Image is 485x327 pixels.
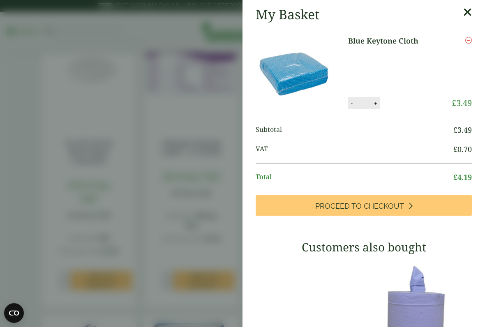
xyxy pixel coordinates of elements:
[4,303,24,323] button: Open CMP widget
[465,35,472,45] a: Remove this item
[256,124,453,136] span: Subtotal
[452,97,456,108] span: £
[256,240,472,254] h3: Customers also bought
[256,144,453,155] span: VAT
[453,144,457,154] span: £
[256,195,472,216] a: Proceed to Checkout
[372,100,380,107] button: +
[349,100,355,107] button: -
[452,97,472,108] bdi: 3.49
[453,172,472,182] bdi: 4.19
[256,7,319,22] h2: My Basket
[348,35,435,46] a: Blue Keytone Cloth
[256,172,453,183] span: Total
[453,125,457,135] span: £
[453,144,472,154] bdi: 0.70
[453,125,472,135] bdi: 3.49
[315,202,404,211] span: Proceed to Checkout
[453,172,457,182] span: £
